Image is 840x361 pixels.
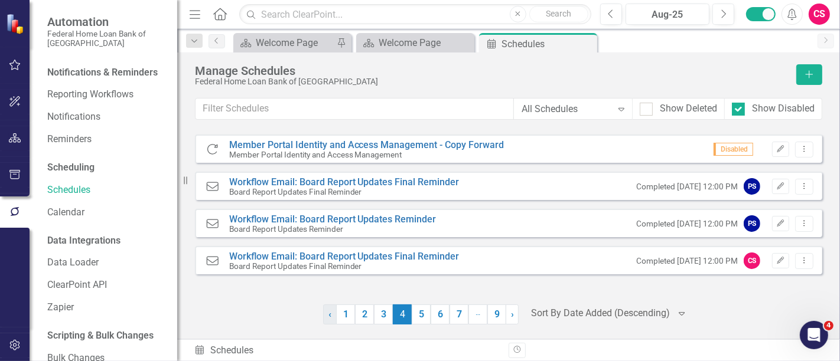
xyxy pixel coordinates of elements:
[431,304,450,324] a: 6
[636,255,738,267] span: Completed [DATE] 12:00 PM
[47,301,165,314] a: Zapier
[47,66,158,80] div: Notifications & Reminders
[47,15,165,29] span: Automation
[800,321,828,349] iframe: Intercom live chat
[47,161,95,175] div: Scheduling
[229,176,460,188] a: Workflow Email: Board Report Updates Final Reminder
[47,329,154,343] div: Scripting & Bulk Changes
[636,218,738,229] span: Completed [DATE] 12:00 PM
[636,181,738,192] span: Completed [DATE] 12:00 PM
[47,29,165,48] small: Federal Home Loan Bank of [GEOGRAPHIC_DATA]
[47,183,165,197] a: Schedules
[195,64,790,77] div: Manage Schedules
[660,102,717,116] div: Show Deleted
[229,188,460,196] span: Board Report Updates Final Reminder
[359,35,471,50] a: Welcome Page
[195,77,790,86] div: Federal Home Loan Bank of [GEOGRAPHIC_DATA]
[6,14,27,34] img: ClearPoint Strategy
[47,256,165,270] a: Data Loader
[744,215,760,232] div: PS
[229,225,437,234] span: Board Report Updates Reminder
[546,9,571,18] span: Search
[809,4,830,25] button: CS
[336,304,355,324] a: 1
[194,344,500,357] div: Schedules
[47,110,165,124] a: Notifications
[47,133,165,146] a: Reminders
[502,37,594,51] div: Schedules
[236,35,334,50] a: Welcome Page
[450,304,468,324] a: 7
[522,102,612,116] div: All Schedules
[47,234,121,248] div: Data Integrations
[752,102,815,116] div: Show Disabled
[195,98,514,120] input: Filter Schedules
[355,304,374,324] a: 2
[47,206,165,219] a: Calendar
[379,35,471,50] div: Welcome Page
[824,321,834,330] span: 4
[714,143,753,156] span: Disabled
[529,6,588,22] button: Search
[511,309,514,320] span: ›
[229,262,460,271] span: Board Report Updates Final Reminder
[256,35,334,50] div: Welcome Page
[229,150,504,159] span: Member Portal Identity and Access Management
[229,214,437,225] a: Workflow Email: Board Report Updates Reminder
[744,178,760,195] div: PS
[47,88,165,101] a: Reporting Workflows
[229,251,460,262] a: Workflow Email: Board Report Updates Final Reminder
[229,139,504,150] a: Member Portal Identity and Access Management - Copy Forward
[487,304,506,324] a: 9
[239,4,591,25] input: Search ClearPoint...
[393,304,412,324] span: 4
[328,309,331,320] span: ‹
[374,304,393,324] a: 3
[744,252,760,269] div: CS
[47,278,165,292] a: ClearPoint API
[626,4,709,25] button: Aug-25
[412,304,431,324] a: 5
[630,8,705,22] div: Aug-25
